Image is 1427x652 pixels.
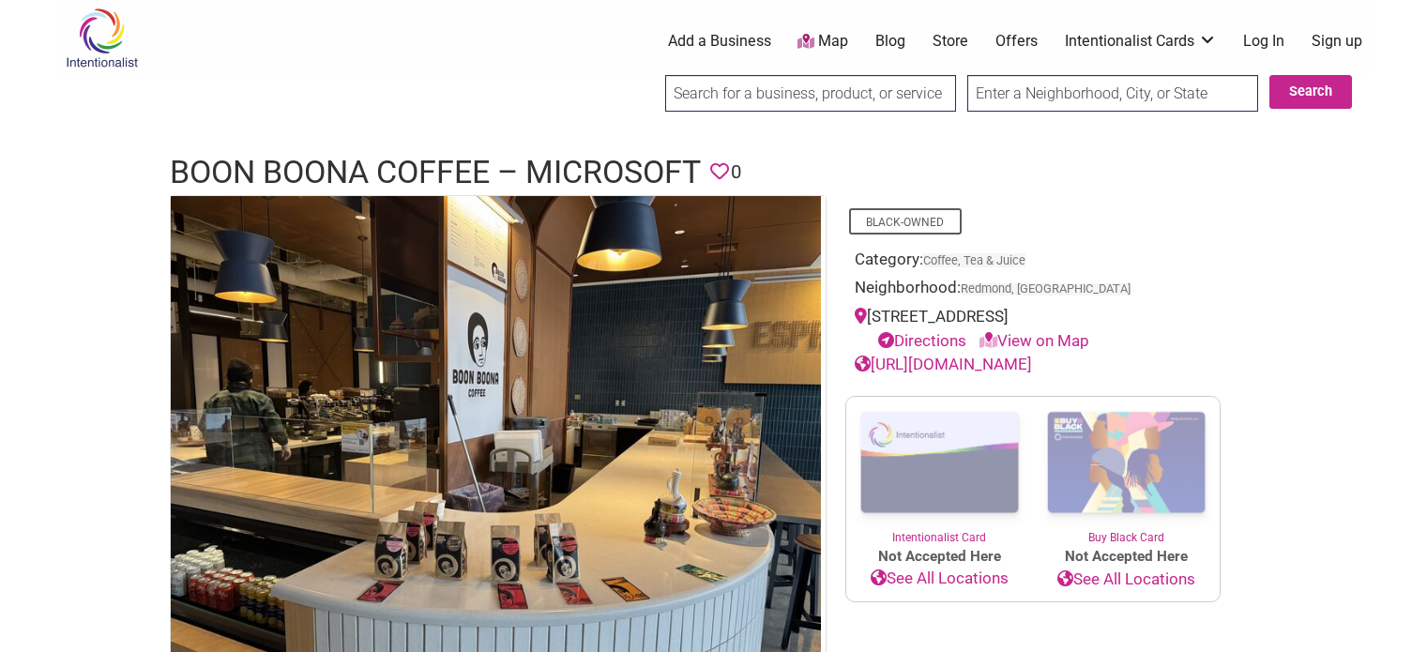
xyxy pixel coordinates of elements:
a: Buy Black Card [1033,397,1220,547]
button: Search [1269,75,1352,109]
a: See All Locations [1033,568,1220,592]
a: Coffee, Tea & Juice [923,253,1025,267]
h1: Boon Boona Coffee – Microsoft [170,150,701,195]
a: See All Locations [846,567,1033,591]
span: 0 [731,158,741,187]
input: Search for a business, product, or service [665,75,956,112]
a: Store [933,31,968,52]
div: [STREET_ADDRESS] [855,305,1211,353]
a: Offers [995,31,1038,52]
a: [URL][DOMAIN_NAME] [855,355,1032,373]
input: Enter a Neighborhood, City, or State [967,75,1258,112]
span: Not Accepted Here [846,546,1033,568]
a: Log In [1243,31,1284,52]
div: Neighborhood: [855,276,1211,305]
a: Directions [878,331,966,350]
a: Add a Business [668,31,771,52]
a: Map [797,31,848,53]
div: Category: [855,248,1211,277]
span: Redmond, [GEOGRAPHIC_DATA] [961,283,1131,296]
span: Not Accepted Here [1033,546,1220,568]
a: Intentionalist Card [846,397,1033,546]
a: Blog [875,31,905,52]
a: Black-Owned [866,216,944,229]
img: Buy Black Card [1033,397,1220,530]
a: View on Map [979,331,1089,350]
a: Intentionalist Cards [1065,31,1217,52]
img: Intentionalist [57,8,146,68]
a: Sign up [1312,31,1362,52]
img: Intentionalist Card [846,397,1033,529]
